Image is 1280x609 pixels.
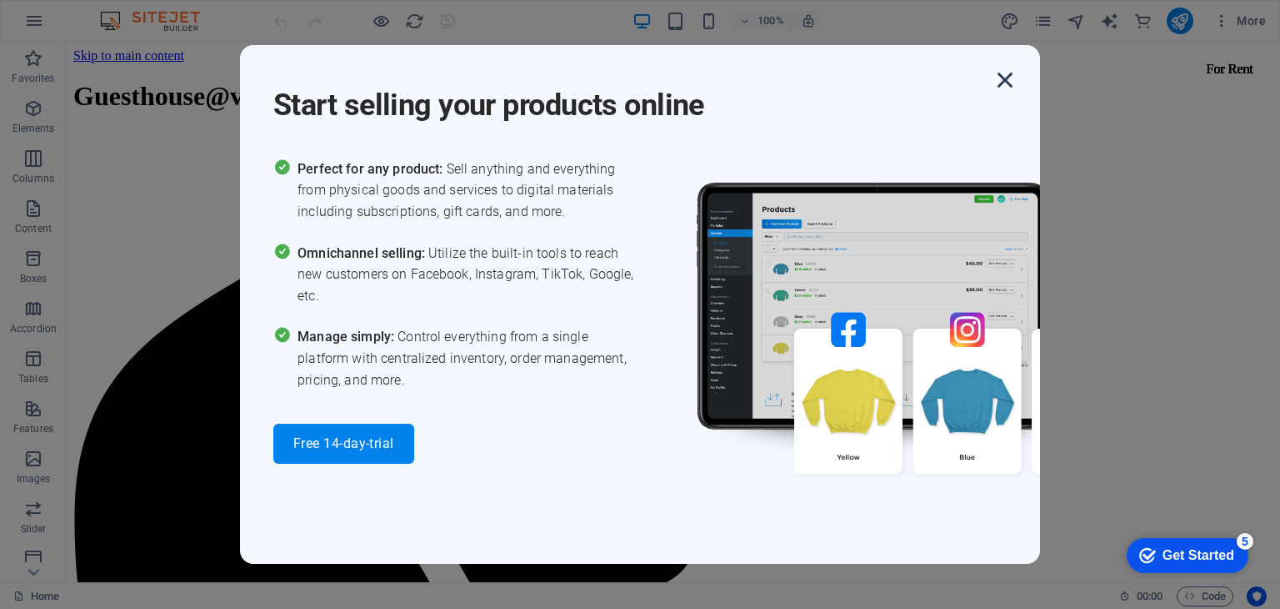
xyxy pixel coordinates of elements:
span: Perfect for any product: [297,161,446,177]
span: Free 14-day-trial [293,437,394,450]
button: Free 14-day-trial [273,424,414,464]
span: Manage simply: [297,329,397,345]
span: Control everything from a single platform with centralized inventory, order management, pricing, ... [297,326,640,390]
span: Sell anything and everything from physical goods and services to digital materials including subs... [297,159,640,223]
h1: Start selling your products online [273,65,990,125]
a: Skip to main content [7,7,117,21]
img: promo_image.png [669,159,1169,523]
span: Utilize the built-in tools to reach new customers on Facebook, Instagram, TikTok, Google, etc. [297,243,640,307]
div: 5 [119,3,136,20]
div: Get Started 5 items remaining, 0% complete [9,8,131,43]
span: Omnichannel selling: [297,245,428,261]
div: Get Started [45,18,117,33]
div: For Rent [1127,13,1200,42]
